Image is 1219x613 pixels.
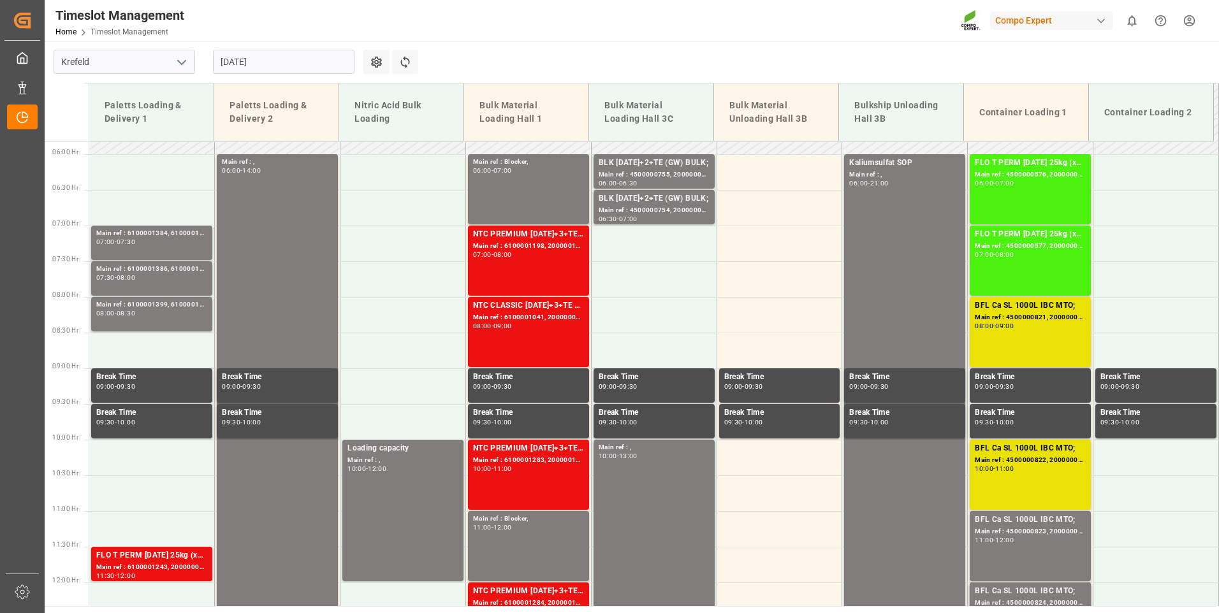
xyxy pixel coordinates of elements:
[993,252,995,257] div: -
[493,384,512,389] div: 09:30
[52,363,78,370] span: 09:00 Hr
[975,180,993,186] div: 06:00
[492,323,493,329] div: -
[995,466,1014,472] div: 11:00
[474,94,578,131] div: Bulk Material Loading Hall 1
[849,384,868,389] div: 09:00
[975,384,993,389] div: 09:00
[222,419,240,425] div: 09:30
[599,371,710,384] div: Break Time
[117,573,135,579] div: 12:00
[868,419,870,425] div: -
[222,371,333,384] div: Break Time
[96,228,207,239] div: Main ref : 6100001384, 6100001384
[617,384,619,389] div: -
[849,180,868,186] div: 06:00
[745,384,763,389] div: 09:30
[240,168,242,173] div: -
[347,466,366,472] div: 10:00
[115,384,117,389] div: -
[493,524,512,530] div: 12:00
[96,419,115,425] div: 09:30
[599,384,617,389] div: 09:00
[724,407,835,419] div: Break Time
[975,526,1086,537] div: Main ref : 4500000823, 2000000630;
[52,220,78,227] span: 07:00 Hr
[96,310,115,316] div: 08:00
[473,371,584,384] div: Break Time
[222,384,240,389] div: 09:00
[242,419,261,425] div: 10:00
[52,256,78,263] span: 07:30 Hr
[96,299,207,310] div: Main ref : 6100001399, 6100001399
[849,157,960,169] div: Kaliumsulfat SOP
[599,157,710,169] div: BLK [DATE]+2+TE (GW) BULK;
[870,419,889,425] div: 10:00
[868,384,870,389] div: -
[492,384,493,389] div: -
[55,6,184,25] div: Timeslot Management
[619,453,638,459] div: 13:00
[52,434,78,441] span: 10:00 Hr
[975,455,1086,466] div: Main ref : 4500000822, 2000000630;
[975,466,993,472] div: 10:00
[492,419,493,425] div: -
[1099,101,1203,124] div: Container Loading 2
[742,384,744,389] div: -
[473,524,492,530] div: 11:00
[224,94,328,131] div: Paletts Loading & Delivery 2
[473,585,584,598] div: NTC PREMIUM [DATE]+3+TE BULK;
[617,180,619,186] div: -
[115,310,117,316] div: -
[473,442,584,455] div: NTC PREMIUM [DATE]+3+TE BULK;
[240,419,242,425] div: -
[995,384,1014,389] div: 09:30
[99,94,203,131] div: Paletts Loading & Delivery 1
[619,419,638,425] div: 10:00
[995,419,1014,425] div: 10:00
[975,252,993,257] div: 07:00
[599,453,617,459] div: 10:00
[242,384,261,389] div: 09:30
[493,466,512,472] div: 11:00
[213,50,354,74] input: DD.MM.YYYY
[995,323,1014,329] div: 09:00
[993,323,995,329] div: -
[975,537,993,543] div: 11:00
[54,50,195,74] input: Type to search/select
[617,419,619,425] div: -
[599,216,617,222] div: 06:30
[975,299,1086,312] div: BFL Ca SL 1000L IBC MTO;
[52,577,78,584] span: 12:00 Hr
[493,168,512,173] div: 07:00
[990,8,1118,32] button: Compo Expert
[347,455,458,466] div: Main ref : ,
[96,384,115,389] div: 09:00
[473,252,492,257] div: 07:00
[995,252,1014,257] div: 08:00
[349,94,453,131] div: Nitric Acid Bulk Loading
[473,241,584,252] div: Main ref : 6100001198, 2000001002;
[96,549,207,562] div: FLO T PERM [DATE] 25kg (x40) INT;
[473,384,492,389] div: 09:00
[619,384,638,389] div: 09:30
[96,264,207,275] div: Main ref : 6100001386, 6100001386
[975,157,1086,169] div: FLO T PERM [DATE] 25kg (x42) WW;
[975,312,1086,323] div: Main ref : 4500000821, 2000000630;
[849,169,960,180] div: Main ref : ,
[473,598,584,609] div: Main ref : 6100001284, 2000001116;
[599,205,710,216] div: Main ref : 4500000754, 2000000628;
[473,455,584,466] div: Main ref : 6100001283, 2000001116;
[975,241,1086,252] div: Main ref : 4500000577, 2000000429;
[599,169,710,180] div: Main ref : 4500000755, 2000000628;
[849,419,868,425] div: 09:30
[96,407,207,419] div: Break Time
[493,323,512,329] div: 09:00
[473,299,584,312] div: NTC CLASSIC [DATE]+3+TE BULK;
[995,180,1014,186] div: 07:00
[240,384,242,389] div: -
[990,11,1113,30] div: Compo Expert
[52,470,78,477] span: 10:30 Hr
[849,371,960,384] div: Break Time
[870,384,889,389] div: 09:30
